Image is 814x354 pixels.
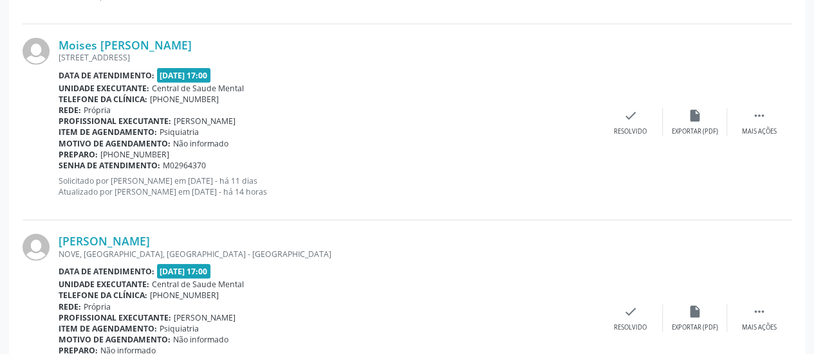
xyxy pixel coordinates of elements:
[100,149,169,160] span: [PHONE_NUMBER]
[23,38,50,65] img: img
[742,127,777,136] div: Mais ações
[752,109,766,123] i: 
[59,52,598,63] div: [STREET_ADDRESS]
[59,323,157,334] b: Item de agendamento:
[160,127,199,137] span: Psiquiatria
[163,160,206,171] span: M02964370
[672,127,718,136] div: Exportar (PDF)
[152,279,244,290] span: Central de Saude Mental
[59,138,171,149] b: Motivo de agendamento:
[59,301,81,312] b: Rede:
[59,94,147,105] b: Telefone da clínica:
[174,116,236,127] span: [PERSON_NAME]
[59,312,171,323] b: Profissional executante:
[59,160,160,171] b: Senha de atendimento:
[150,94,219,105] span: [PHONE_NUMBER]
[59,38,192,52] a: Moises [PERSON_NAME]
[173,334,228,345] span: Não informado
[59,105,81,116] b: Rede:
[23,234,50,261] img: img
[672,323,718,332] div: Exportar (PDF)
[688,305,702,319] i: insert_drive_file
[624,109,638,123] i: check
[59,334,171,345] b: Motivo de agendamento:
[152,83,244,94] span: Central de Saude Mental
[614,323,647,332] div: Resolvido
[59,290,147,301] b: Telefone da clínica:
[59,266,154,277] b: Data de atendimento:
[59,116,171,127] b: Profissional executante:
[742,323,777,332] div: Mais ações
[84,301,111,312] span: Própria
[59,149,98,160] b: Preparo:
[157,264,211,279] span: [DATE] 17:00
[84,105,111,116] span: Própria
[160,323,199,334] span: Psiquiatria
[59,70,154,81] b: Data de atendimento:
[59,249,598,260] div: NOVE, [GEOGRAPHIC_DATA], [GEOGRAPHIC_DATA] - [GEOGRAPHIC_DATA]
[157,68,211,83] span: [DATE] 17:00
[174,312,236,323] span: [PERSON_NAME]
[59,234,150,248] a: [PERSON_NAME]
[59,127,157,137] b: Item de agendamento:
[624,305,638,319] i: check
[150,290,219,301] span: [PHONE_NUMBER]
[173,138,228,149] span: Não informado
[59,175,598,197] p: Solicitado por [PERSON_NAME] em [DATE] - há 11 dias Atualizado por [PERSON_NAME] em [DATE] - há 1...
[688,109,702,123] i: insert_drive_file
[614,127,647,136] div: Resolvido
[59,83,149,94] b: Unidade executante:
[752,305,766,319] i: 
[59,279,149,290] b: Unidade executante:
